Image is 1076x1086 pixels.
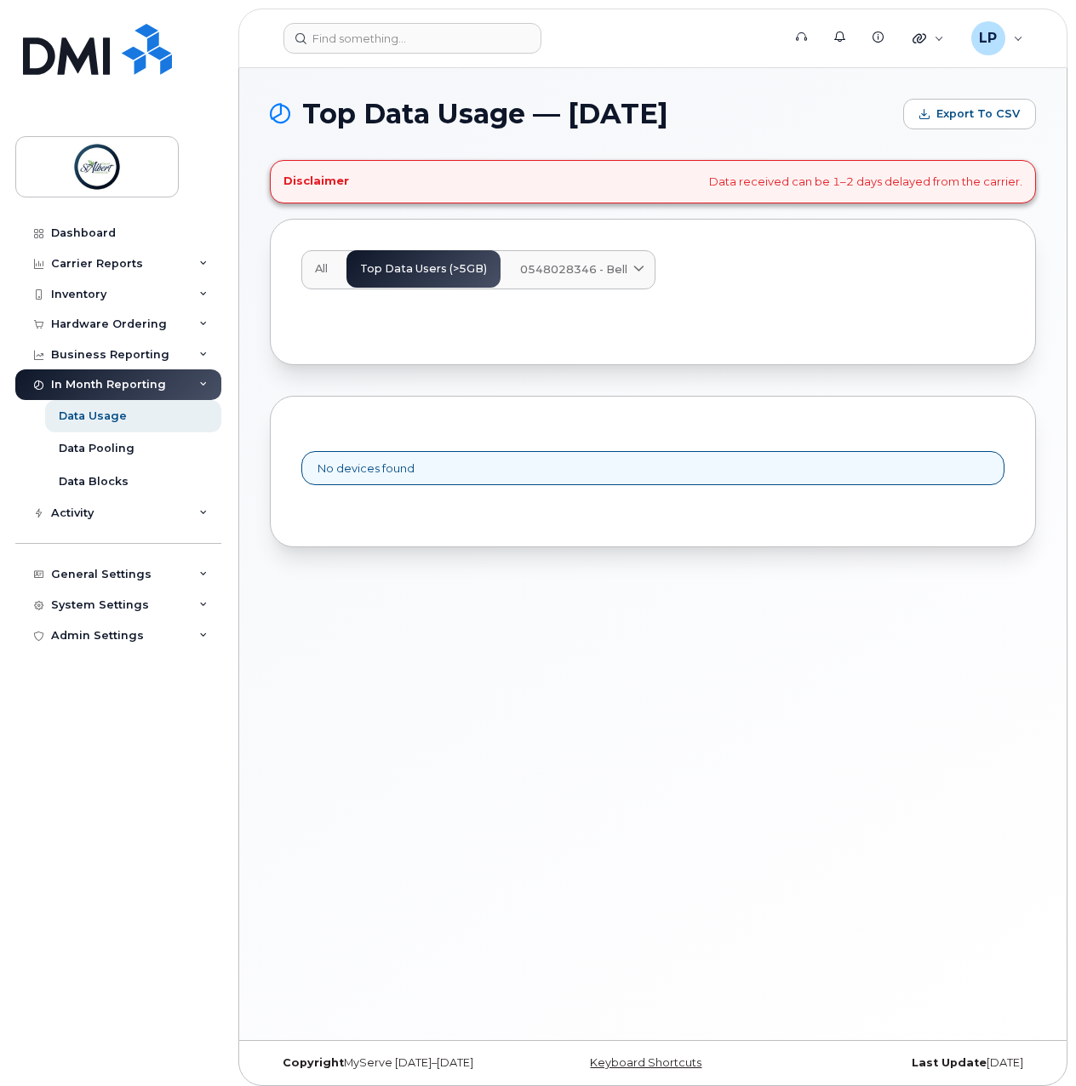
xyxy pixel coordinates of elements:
h4: Disclaimer [283,174,349,188]
button: Export to CSV [903,99,1036,129]
a: 0548028346 - Bell [507,251,655,289]
span: All [315,262,328,276]
a: Keyboard Shortcuts [590,1056,701,1069]
div: Data received can be 1–2 days delayed from the carrier. [270,160,1036,203]
span: Top Data Usage — [DATE] [302,101,668,127]
strong: Last Update [912,1056,987,1069]
strong: Copyright [283,1056,344,1069]
div: MyServe [DATE]–[DATE] [270,1056,525,1070]
span: 0548028346 - Bell [520,261,627,277]
div: No devices found [301,451,1004,486]
span: Export to CSV [936,106,1020,122]
div: [DATE] [781,1056,1036,1070]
